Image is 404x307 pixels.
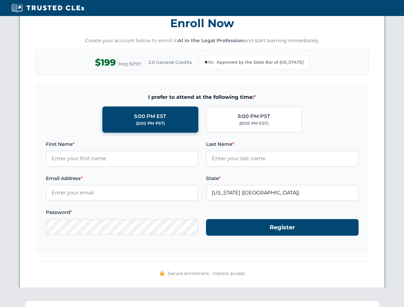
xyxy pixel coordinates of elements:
[46,140,198,148] label: First Name
[118,60,141,68] span: Reg $299
[238,112,270,121] div: 5:00 PM PST
[95,55,116,70] span: $199
[206,219,359,236] button: Register
[136,120,165,127] div: (2:00 PM PST)
[148,59,192,66] span: 2.0 General Credits
[178,37,244,43] strong: AI in the Legal Profession
[206,175,359,182] label: State
[206,140,359,148] label: Last Name
[46,209,198,216] label: Password
[168,270,245,277] span: Secure enrollment • Instant access
[160,271,165,276] img: 🔒
[36,37,369,44] p: Create your account below to enroll in and start learning immediately.
[205,58,214,67] img: Georgia Bar
[46,185,198,201] input: Enter your email
[10,3,86,13] img: Trusted CLEs
[36,13,369,33] h3: Enroll Now
[134,112,166,121] div: 5:00 PM EST
[46,151,198,167] input: Enter your first name
[206,151,359,167] input: Enter your last name
[239,120,268,127] div: (8:00 PM EST)
[46,175,198,182] label: Email Address
[217,59,304,66] span: Approved by the State Bar of [US_STATE]
[46,93,359,101] span: I prefer to attend at the following time:
[206,185,359,201] input: Georgia (GA)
